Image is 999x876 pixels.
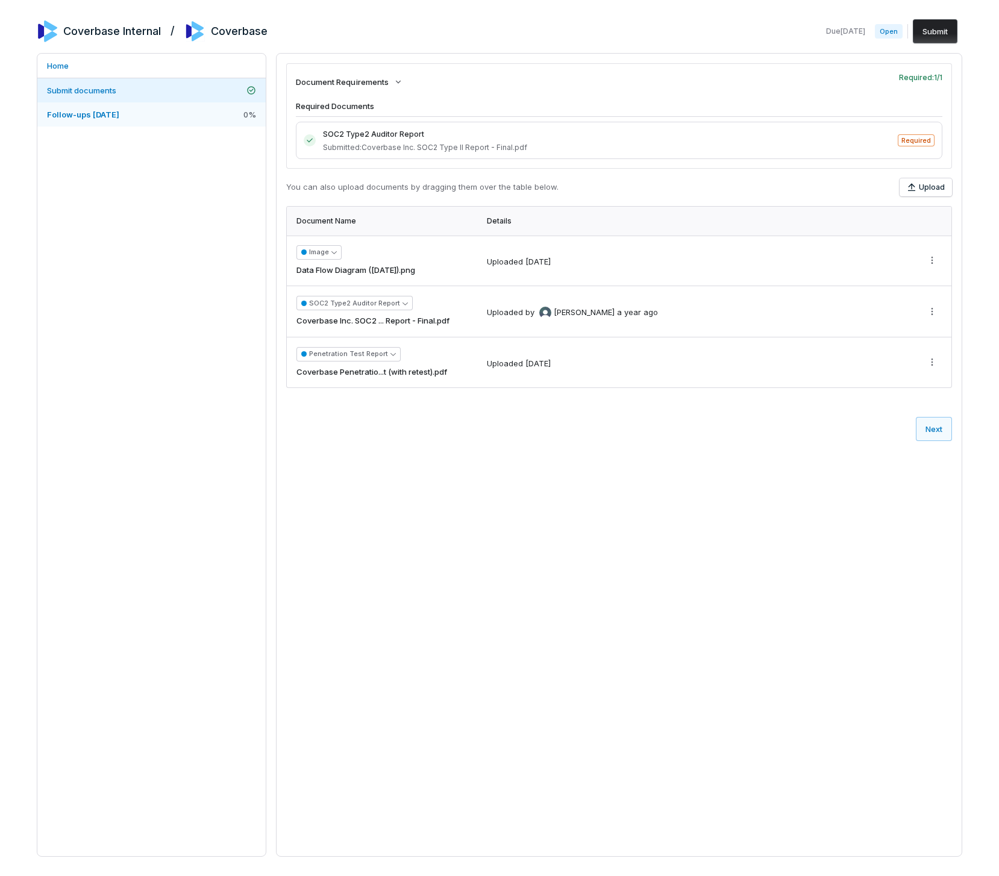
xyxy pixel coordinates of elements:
[487,216,908,226] div: Details
[296,296,413,310] button: SOC2 Type2 Auditor Report
[296,347,401,361] button: Penetration Test Report
[37,78,266,102] a: Submit documents
[296,366,447,378] span: Coverbase Penetratio...t (with retest).pdf
[617,307,658,319] div: a year ago
[296,245,342,260] button: Image
[63,23,161,39] h2: Coverbase Internal
[554,307,615,319] span: [PERSON_NAME]
[296,264,415,277] span: Data Flow Diagram ([DATE]).png
[296,216,472,226] div: Document Name
[292,69,407,95] button: Document Requirements
[47,86,116,95] span: Submit documents
[296,101,942,117] h4: Required Documents
[922,251,942,269] button: More actions
[211,23,268,39] h2: Coverbase
[487,358,551,370] div: Uploaded
[37,54,266,78] a: Home
[296,77,389,87] span: Document Requirements
[286,181,559,193] p: You can also upload documents by dragging them over the table below.
[525,358,551,370] div: [DATE]
[539,307,551,319] img: Zi Chong Kao avatar
[323,128,891,140] span: SOC2 Type2 Auditor Report
[898,134,935,146] span: Required
[525,307,615,319] div: by
[323,143,891,152] span: Submitted: Coverbase Inc. SOC2 Type II Report - Final.pdf
[922,353,942,371] button: More actions
[525,256,551,268] div: [DATE]
[913,19,957,43] button: Submit
[900,178,952,196] button: Upload
[37,102,266,127] a: Follow-ups [DATE]0%
[922,302,942,321] button: More actions
[487,256,551,268] div: Uploaded
[875,24,903,39] span: Open
[243,109,256,120] span: 0 %
[296,315,449,327] span: Coverbase Inc. SOC2 ... Report - Final.pdf
[916,417,952,441] button: Next
[826,27,865,36] span: Due [DATE]
[171,20,175,39] h2: /
[487,307,658,319] div: Uploaded
[899,73,942,83] span: Required: 1 / 1
[47,110,119,119] span: Follow-ups [DATE]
